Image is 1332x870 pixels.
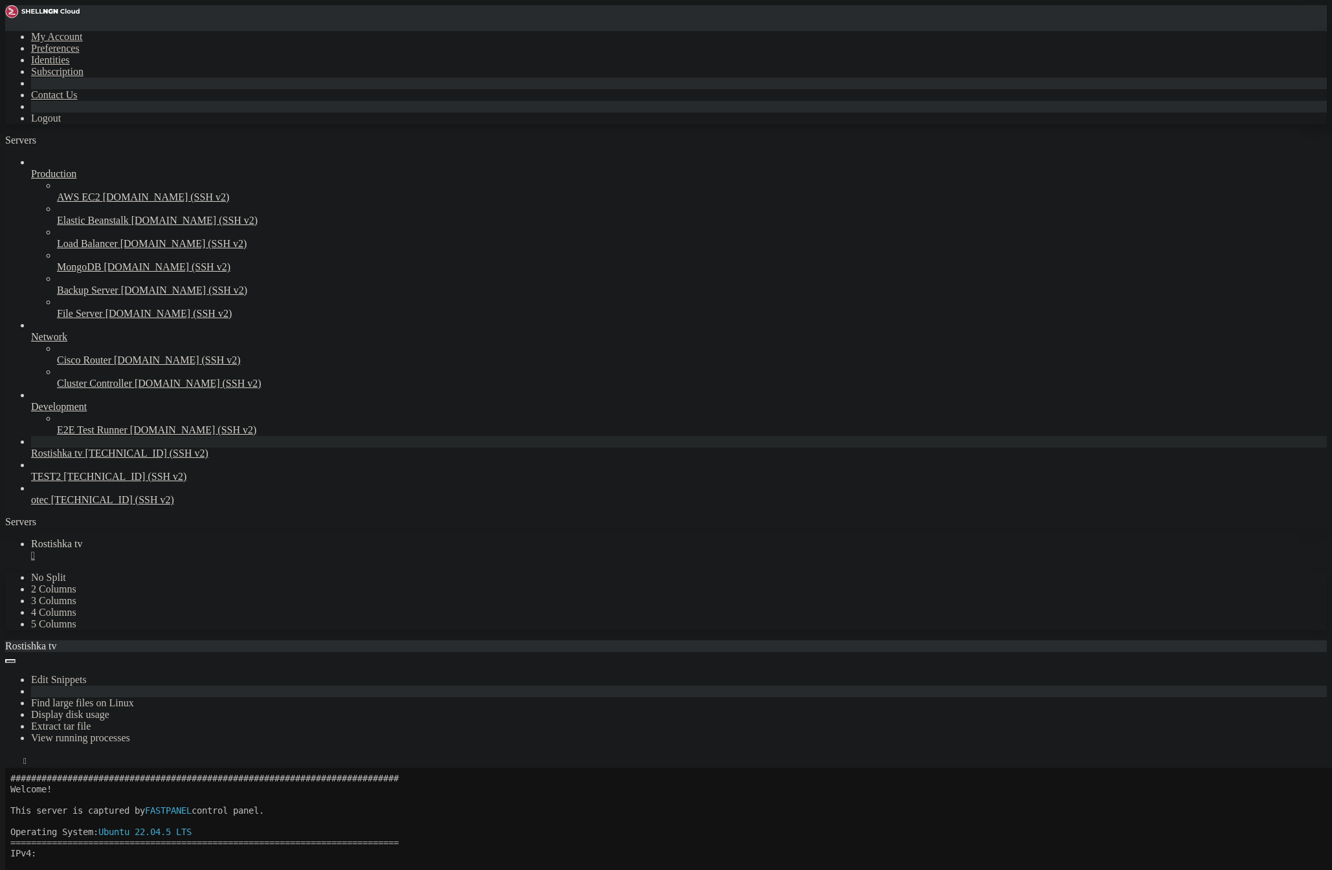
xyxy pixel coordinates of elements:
a: 3 Columns [31,595,76,606]
a: Preferences [31,43,80,54]
li: otec [TECHNICAL_ID] (SSH v2) [31,483,1327,506]
span: Cluster Controller [57,378,132,389]
span: [TECHNICAL_ID] (SSH v2) [63,471,186,482]
x-row: /etc/nginx/fastpanel2-available [5,156,1162,167]
li: Backup Server [DOMAIN_NAME] (SSH v2) [57,273,1327,296]
li: E2E Test Runner [DOMAIN_NAME] (SSH v2) [57,413,1327,436]
span: Servers [5,135,36,146]
span: [DOMAIN_NAME] (SSH v2) [120,238,247,249]
span: Network [31,331,67,342]
a: otec [TECHNICAL_ID] (SSH v2) [31,494,1327,506]
span: APACHE2: [5,166,47,177]
a: My Account [31,31,83,42]
a: Find large files on Linux [31,697,134,708]
x-row: =========================================================================== [5,210,1162,221]
a: Identities [31,54,70,65]
li: Development [31,389,1327,436]
x-row: IPv4: [5,80,1162,91]
a: Contact Us [31,89,78,100]
span: [DOMAIN_NAME] (SSH v2) [121,285,248,296]
li: Cisco Router [DOMAIN_NAME] (SSH v2) [57,343,1327,366]
span: [DOMAIN_NAME] (SSH v2) [104,261,230,272]
li: AWS EC2 [DOMAIN_NAME] (SSH v2) [57,180,1327,203]
div: (36, 23) [202,253,207,264]
button:  [18,754,32,768]
span: File Server [57,308,103,319]
x-row: root@rostishkatv:~# cd epg_generator [5,252,1162,263]
span: [DOMAIN_NAME] (SSH v2) [103,191,230,202]
span: [TECHNICAL_ID] [5,102,78,113]
a: File Server [DOMAIN_NAME] (SSH v2) [57,308,1327,320]
li: TEST2 [TECHNICAL_ID] (SSH v2) [31,459,1327,483]
a: Network [31,331,1327,343]
a: Servers [5,135,88,146]
span: NGINX: [5,156,36,166]
li: Load Balancer [DOMAIN_NAME] (SSH v2) [57,226,1327,250]
span: [TECHNICAL_ID] (SSH v2) [51,494,174,505]
span: Rostishka tv [31,448,83,459]
span: Load Balancer [57,238,118,249]
span: [DOMAIN_NAME] (SSH v2) [114,354,241,365]
span: Rostishka tv [31,538,83,549]
a: Cisco Router [DOMAIN_NAME] (SSH v2) [57,354,1327,366]
span: Production [31,168,76,179]
li: Cluster Controller [DOMAIN_NAME] (SSH v2) [57,366,1327,389]
span: You may do that in your control panel. [5,199,202,209]
span: Cisco Router [57,354,111,365]
span: [TECHNICAL_ID] (SSH v2) [85,448,208,459]
a: Rostishka tv [31,538,1327,561]
a: Display disk usage [31,709,109,720]
span: MongoDB [57,261,101,272]
x-row: Operating System: [5,59,1162,70]
a: 4 Columns [31,607,76,618]
span: TEST2 [31,471,61,482]
x-row: =========================================================================== [5,124,1162,135]
a: Extract tar file [31,721,91,732]
a: Logout [31,113,61,124]
a: Elastic Beanstalk [DOMAIN_NAME] (SSH v2) [57,215,1327,226]
a: Subscription [31,66,83,77]
a: Backup Server [DOMAIN_NAME] (SSH v2) [57,285,1327,296]
span: [DOMAIN_NAME] (SSH v2) [135,378,261,389]
a: Edit Snippets [31,674,87,685]
a:  [31,550,1327,561]
a: 2 Columns [31,583,76,594]
a: Production [31,168,1327,180]
a: 5 Columns [31,618,76,629]
a: E2E Test Runner [DOMAIN_NAME] (SSH v2) [57,424,1327,436]
x-row: ########################################################################### [5,242,1162,253]
a: Rostishka tv [TECHNICAL_ID] (SSH v2) [31,448,1327,459]
li: MongoDB [DOMAIN_NAME] (SSH v2) [57,250,1327,273]
span: AWS EC2 [57,191,100,202]
span: Backup Server [57,285,118,296]
a: Load Balancer [DOMAIN_NAME] (SSH v2) [57,238,1327,250]
span: [DOMAIN_NAME] (SSH v2) [131,215,258,226]
x-row: ########################################################################### [5,5,1162,16]
x-row: By default configuration files can be found in the following directories: [5,135,1162,146]
span: [DOMAIN_NAME] (SSH v2) [105,308,232,319]
a: AWS EC2 [DOMAIN_NAME] (SSH v2) [57,191,1327,203]
a: View running processes [31,732,130,743]
span: Please do not edit configuration files manually. [5,188,254,199]
li: File Server [DOMAIN_NAME] (SSH v2) [57,296,1327,320]
x-row: 00:56:36 up 7 days, 8:58, 1 user, load average: 0.02, 0.05, 0.02 [5,231,1162,242]
div: Servers [5,516,1327,528]
span: Ubuntu 22.04.5 LTS [93,59,186,69]
a: MongoDB [DOMAIN_NAME] (SSH v2) [57,261,1327,273]
span: [DOMAIN_NAME] (SSH v2) [130,424,257,435]
span: Elastic Beanstalk [57,215,129,226]
x-row: This server is captured by control panel. [5,38,1162,49]
li: Production [31,157,1327,320]
a: TEST2 [TECHNICAL_ID] (SSH v2) [31,471,1327,483]
a: No Split [31,572,66,583]
a: Development [31,401,1327,413]
span: E2E Test Runner [57,424,128,435]
span: Development [31,401,87,412]
li: Elastic Beanstalk [DOMAIN_NAME] (SSH v2) [57,203,1327,226]
li: Network [31,320,1327,389]
span: Rostishka tv [5,640,57,651]
x-row: /etc/apache2/fastpanel2-available [5,166,1162,177]
x-row: Welcome! [5,16,1162,27]
li: Rostishka tv [TECHNICAL_ID] (SSH v2) [31,436,1327,459]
